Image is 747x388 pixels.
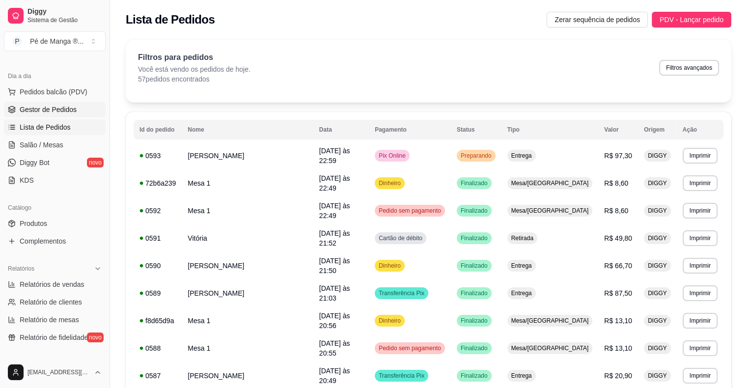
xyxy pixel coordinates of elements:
[659,60,719,76] button: Filtros avançados
[683,230,718,246] button: Imprimir
[451,120,501,139] th: Status
[20,140,63,150] span: Salão / Mesas
[4,330,106,345] a: Relatório de fidelidadenovo
[20,122,71,132] span: Lista de Pedidos
[138,64,250,74] p: Você está vendo os pedidos de hoje.
[604,262,632,270] span: R$ 66,70
[139,343,176,353] div: 0588
[138,52,250,63] p: Filtros para pedidos
[377,207,443,215] span: Pedido sem pagamento
[134,120,182,139] th: Id do pedido
[683,175,718,191] button: Imprimir
[4,119,106,135] a: Lista de Pedidos
[20,105,77,114] span: Gestor de Pedidos
[4,172,106,188] a: KDS
[319,339,350,357] span: [DATE] às 20:55
[377,317,403,325] span: Dinheiro
[12,36,22,46] span: P
[604,207,628,215] span: R$ 8,60
[459,344,490,352] span: Finalizado
[509,289,534,297] span: Entrega
[139,316,176,326] div: f8d65d9a
[319,367,350,385] span: [DATE] às 20:49
[182,279,313,307] td: [PERSON_NAME]
[598,120,638,139] th: Valor
[4,68,106,84] div: Dia a dia
[509,207,591,215] span: Mesa/[GEOGRAPHIC_DATA]
[20,158,50,167] span: Diggy Bot
[377,344,443,352] span: Pedido sem pagamento
[459,262,490,270] span: Finalizado
[313,120,369,139] th: Data
[139,178,176,188] div: 72b6a239
[677,120,723,139] th: Ação
[319,257,350,275] span: [DATE] às 21:50
[509,152,534,160] span: Entrega
[182,224,313,252] td: Vitória
[377,152,408,160] span: Pix Online
[377,289,426,297] span: Transferência Pix
[683,368,718,384] button: Imprimir
[319,284,350,302] span: [DATE] às 21:03
[509,179,591,187] span: Mesa/[GEOGRAPHIC_DATA]
[604,289,632,297] span: R$ 87,50
[509,317,591,325] span: Mesa/[GEOGRAPHIC_DATA]
[377,372,426,380] span: Transferência Pix
[509,372,534,380] span: Entrega
[554,14,640,25] span: Zerar sequência de pedidos
[20,279,84,289] span: Relatórios de vendas
[28,368,90,376] span: [EMAIL_ADDRESS][DOMAIN_NAME]
[8,265,34,273] span: Relatórios
[4,4,106,28] a: DiggySistema de Gestão
[139,288,176,298] div: 0589
[646,317,669,325] span: DIGGY
[4,294,106,310] a: Relatório de clientes
[28,16,102,24] span: Sistema de Gestão
[139,206,176,216] div: 0592
[459,289,490,297] span: Finalizado
[182,334,313,362] td: Mesa 1
[20,175,34,185] span: KDS
[20,236,66,246] span: Complementos
[28,7,102,16] span: Diggy
[138,74,250,84] p: 57 pedidos encontrados
[30,36,83,46] div: Pé de Manga ® ...
[182,197,313,224] td: Mesa 1
[139,371,176,381] div: 0587
[509,234,535,242] span: Retirada
[4,137,106,153] a: Salão / Mesas
[4,84,106,100] button: Pedidos balcão (PDV)
[459,317,490,325] span: Finalizado
[4,200,106,216] div: Catálogo
[139,261,176,271] div: 0590
[509,344,591,352] span: Mesa/[GEOGRAPHIC_DATA]
[377,234,424,242] span: Cartão de débito
[319,229,350,247] span: [DATE] às 21:52
[660,14,723,25] span: PDV - Lançar pedido
[20,315,79,325] span: Relatório de mesas
[20,297,82,307] span: Relatório de clientes
[683,203,718,219] button: Imprimir
[182,120,313,139] th: Nome
[139,151,176,161] div: 0593
[459,179,490,187] span: Finalizado
[683,258,718,274] button: Imprimir
[604,152,632,160] span: R$ 97,30
[319,312,350,330] span: [DATE] às 20:56
[4,155,106,170] a: Diggy Botnovo
[646,152,669,160] span: DIGGY
[182,252,313,279] td: [PERSON_NAME]
[377,262,403,270] span: Dinheiro
[501,120,599,139] th: Tipo
[4,233,106,249] a: Complementos
[638,120,677,139] th: Origem
[182,307,313,334] td: Mesa 1
[509,262,534,270] span: Entrega
[683,285,718,301] button: Imprimir
[646,234,669,242] span: DIGGY
[4,360,106,384] button: [EMAIL_ADDRESS][DOMAIN_NAME]
[4,312,106,328] a: Relatório de mesas
[604,317,632,325] span: R$ 13,10
[126,12,215,28] h2: Lista de Pedidos
[459,234,490,242] span: Finalizado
